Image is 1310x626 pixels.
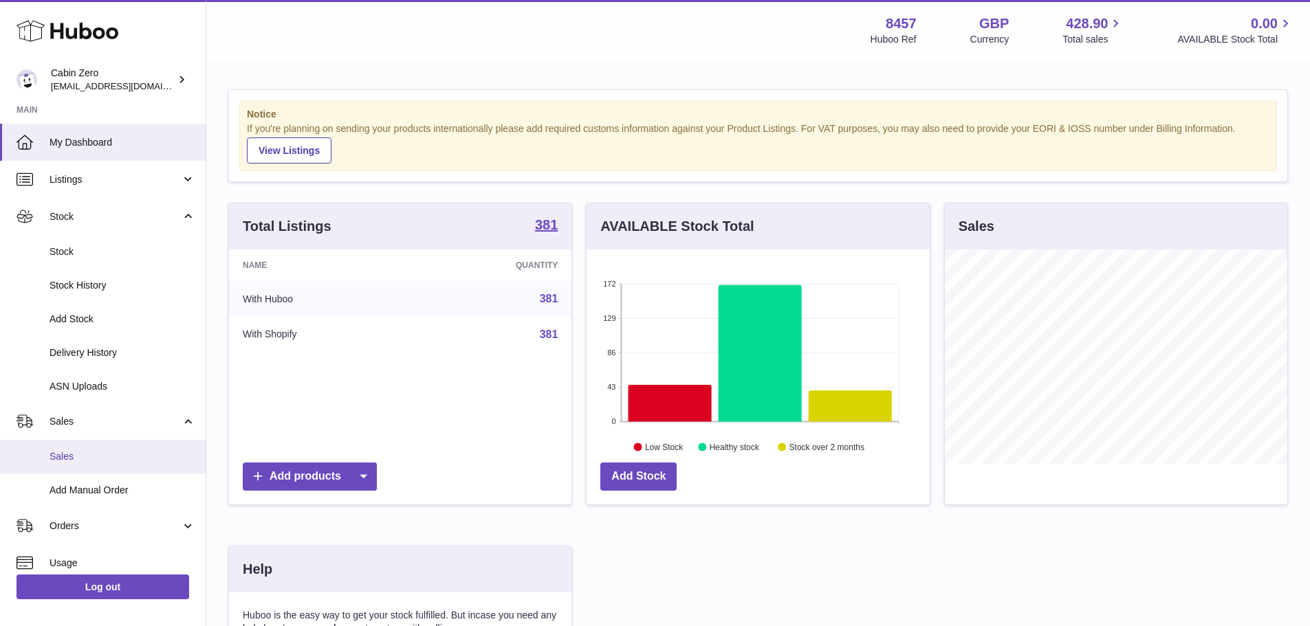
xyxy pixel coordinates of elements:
[50,346,195,359] span: Delivery History
[789,442,864,451] text: Stock over 2 months
[1062,33,1124,46] span: Total sales
[50,313,195,326] span: Add Stock
[50,279,195,292] span: Stock History
[50,136,195,149] span: My Dashboard
[414,249,572,281] th: Quantity
[600,462,677,491] a: Add Stock
[229,249,414,281] th: Name
[50,415,181,428] span: Sales
[50,210,181,223] span: Stock
[17,69,37,90] img: internalAdmin-8457@internal.huboo.com
[603,280,615,288] text: 172
[50,450,195,463] span: Sales
[603,314,615,322] text: 129
[540,328,558,340] a: 381
[50,245,195,258] span: Stock
[1177,33,1293,46] span: AVAILABLE Stock Total
[600,217,754,236] h3: AVAILABLE Stock Total
[1177,14,1293,46] a: 0.00 AVAILABLE Stock Total
[50,484,195,497] span: Add Manual Order
[612,417,616,425] text: 0
[243,462,377,491] a: Add products
[1062,14,1124,46] a: 428.90 Total sales
[1066,14,1108,33] span: 428.90
[535,218,558,232] strong: 381
[50,519,181,533] span: Orders
[243,560,272,579] h3: Help
[247,108,1269,121] strong: Notice
[608,383,616,391] text: 43
[871,33,917,46] div: Huboo Ref
[50,380,195,393] span: ASN Uploads
[608,348,616,357] text: 86
[645,442,684,451] text: Low Stock
[17,574,189,599] a: Log out
[535,218,558,234] a: 381
[540,293,558,304] a: 381
[959,217,994,236] h3: Sales
[247,137,331,164] a: View Listings
[50,173,181,186] span: Listings
[243,217,331,236] h3: Total Listings
[50,557,195,570] span: Usage
[51,80,202,91] span: [EMAIL_ADDRESS][DOMAIN_NAME]
[886,14,917,33] strong: 8457
[51,67,175,93] div: Cabin Zero
[979,14,1009,33] strong: GBP
[229,317,414,353] td: With Shopify
[970,33,1009,46] div: Currency
[710,442,760,451] text: Healthy stock
[229,281,414,317] td: With Huboo
[1251,14,1278,33] span: 0.00
[247,122,1269,164] div: If you're planning on sending your products internationally please add required customs informati...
